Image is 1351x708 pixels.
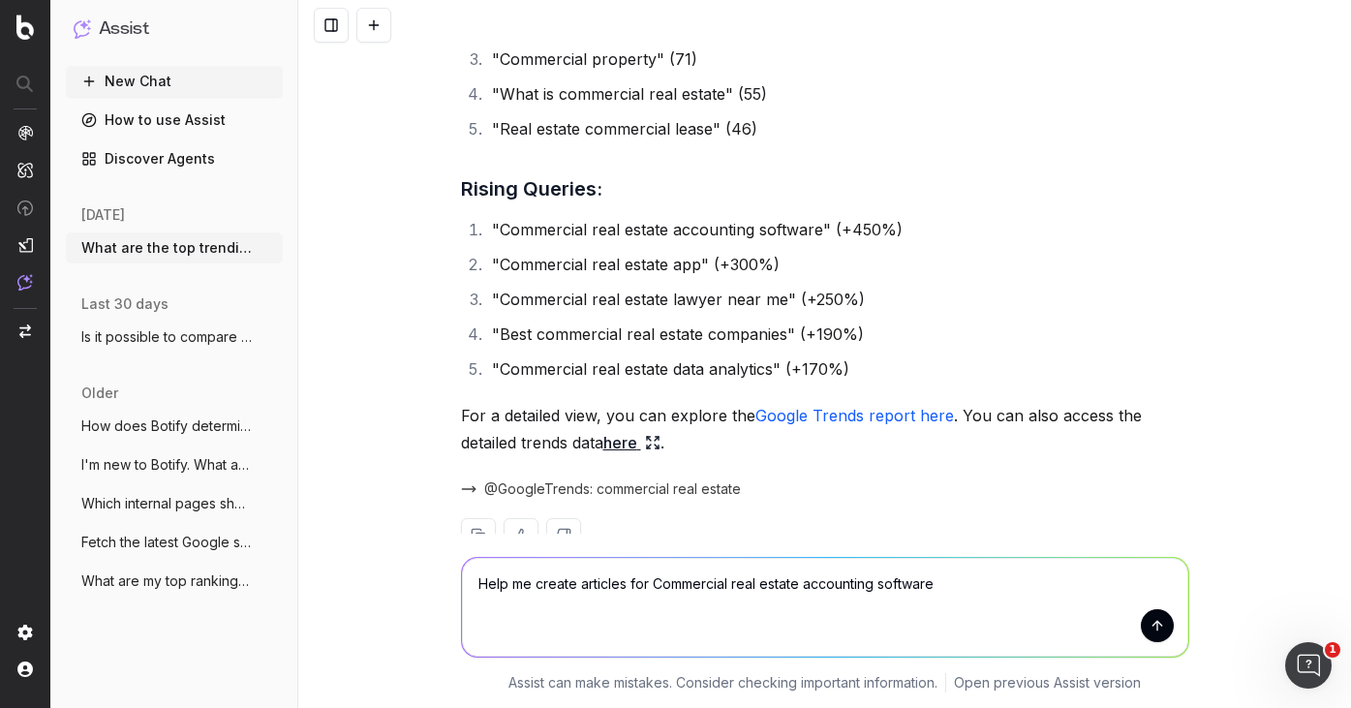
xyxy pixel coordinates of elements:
span: Which internal pages should I link to fr [81,494,252,513]
a: here [603,429,660,456]
img: Assist [74,19,91,38]
li: "Commercial real estate data analytics" (+170%) [486,355,1189,383]
a: Open previous Assist version [954,673,1141,693]
a: Google Trends report here [755,406,954,425]
span: older [81,384,118,403]
span: 1 [1325,642,1340,658]
img: Botify logo [16,15,34,40]
a: Discover Agents [66,143,283,174]
img: Analytics [17,125,33,140]
a: How to use Assist [66,105,283,136]
span: @GoogleTrends: commercial real estate [484,479,741,499]
button: I'm new to Botify. What are some key met [66,449,283,480]
button: What are my top ranking pages? [66,566,283,597]
span: [DATE] [81,205,125,225]
span: last 30 days [81,294,169,314]
span: What are my top ranking pages? [81,571,252,591]
span: Fetch the latest Google search results f [81,533,252,552]
li: "Real estate commercial lease" (46) [486,115,1189,142]
span: I'm new to Botify. What are some key met [81,455,252,475]
img: My account [17,662,33,677]
img: Setting [17,625,33,640]
p: Assist can make mistakes. Consider checking important information. [508,673,937,693]
h1: Assist [99,15,149,43]
button: Which internal pages should I link to fr [66,488,283,519]
button: How does Botify determine my "smart keyw [66,411,283,442]
button: Assist [74,15,275,43]
span: What are the top trending topics for com [81,238,252,258]
button: Fetch the latest Google search results f [66,527,283,558]
span: How does Botify determine my "smart keyw [81,416,252,436]
img: Intelligence [17,162,33,178]
img: Activation [17,200,33,216]
li: "Commercial real estate app" (+300%) [486,251,1189,278]
img: Studio [17,237,33,253]
li: "Commercial real estate accounting software" (+450%) [486,216,1189,243]
textarea: Help me create articles for Commercial real estate accounting software [462,558,1188,657]
p: For a detailed view, you can explore the . You can also access the detailed trends data . [461,402,1189,456]
li: "Best commercial real estate companies" (+190%) [486,321,1189,348]
button: New Chat [66,66,283,97]
li: "Commercial property" (71) [486,46,1189,73]
button: Is it possible to compare URLs that have [66,322,283,353]
button: What are the top trending topics for com [66,232,283,263]
li: "What is commercial real estate" (55) [486,80,1189,108]
span: Is it possible to compare URLs that have [81,327,252,347]
iframe: Intercom live chat [1285,642,1332,689]
img: Assist [17,274,33,291]
button: @GoogleTrends: commercial real estate [461,479,741,499]
img: Switch project [19,324,31,338]
li: "Commercial real estate lawyer near me" (+250%) [486,286,1189,313]
h3: Rising Queries: [461,173,1189,204]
